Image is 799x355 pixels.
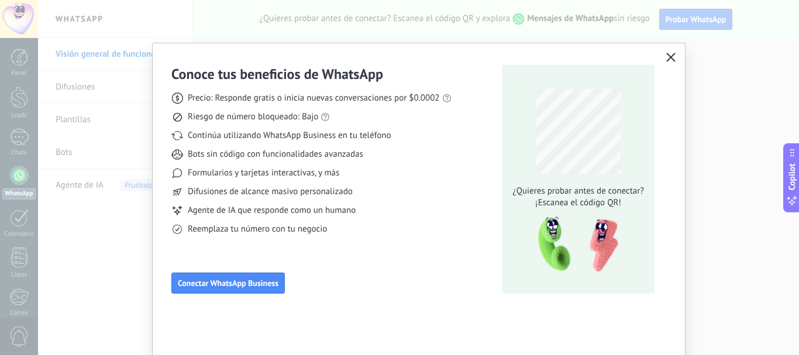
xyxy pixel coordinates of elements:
img: qr-pic-1x.png [528,213,621,276]
span: Formularios y tarjetas interactivas, y más [188,167,339,179]
span: Continúa utilizando WhatsApp Business en tu teléfono [188,130,391,142]
span: ¡Escanea el código QR! [509,197,648,209]
h3: Conoce tus beneficios de WhatsApp [171,65,383,83]
span: Precio: Responde gratis o inicia nuevas conversaciones por $0.0002 [188,92,440,104]
span: ¿Quieres probar antes de conectar? [509,185,648,197]
span: Bots sin código con funcionalidades avanzadas [188,149,363,160]
button: Conectar WhatsApp Business [171,273,285,294]
span: Reemplaza tu número con tu negocio [188,223,327,235]
span: Riesgo de número bloqueado: Bajo [188,111,318,123]
span: Agente de IA que responde como un humano [188,205,356,216]
span: Copilot [786,163,798,190]
span: Conectar WhatsApp Business [178,279,278,287]
span: Difusiones de alcance masivo personalizado [188,186,353,198]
